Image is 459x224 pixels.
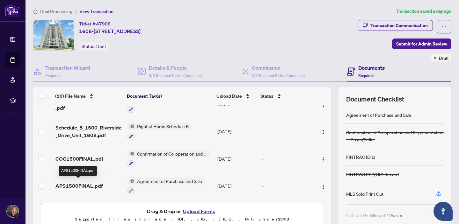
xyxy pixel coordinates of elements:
[262,128,313,135] div: -
[53,87,124,105] th: (10) File Name
[358,73,374,78] span: Required
[396,8,451,15] article: Transaction saved a day ago
[252,64,305,72] h4: Commission
[321,129,326,135] img: Logo
[216,93,242,100] span: Upload Date
[127,150,135,157] img: Status Icon
[127,123,135,130] img: Status Icon
[147,207,217,215] span: Drag & Drop or
[149,73,202,78] span: 3/3 Required Fields Completed
[149,64,202,72] h4: Details & People
[79,27,141,35] span: 1608-[STREET_ADDRESS]
[33,20,74,50] img: IMG-X12205669_1.jpg
[181,207,217,215] button: Upload Forms
[358,64,385,72] h4: Documents
[262,155,313,162] div: -
[127,178,135,185] img: Status Icon
[96,44,106,49] span: Draft
[214,87,258,105] th: Upload Date
[442,24,446,29] span: ellipsis
[318,181,328,191] button: Logo
[124,87,214,105] th: Document Tag(s)
[135,123,191,130] span: Right at Home Schedule B
[5,5,20,17] img: logo
[318,154,328,164] button: Logo
[321,157,326,162] img: Logo
[346,171,399,178] div: FINTRAC PEP/HIO Record
[79,42,109,51] div: Status:
[135,178,205,185] span: Agreement of Purchase and Sale
[79,20,111,27] div: Ticket #:
[55,182,103,190] span: APS1500FINAL.pdf
[79,9,113,14] span: View Transaction
[45,73,61,78] span: Required
[321,102,326,108] img: Logo
[396,39,447,49] span: Submit for Admin Review
[55,124,122,139] span: Schedule_B_1500_Riverside_Drive_Unit_1608.pdf
[40,9,72,14] span: Deal Processing
[252,73,305,78] span: 2/2 Required Fields Completed
[321,184,326,189] img: Logo
[55,155,103,163] span: COC1500FINAL.pdf
[346,95,404,104] span: Document Checklist
[135,150,210,157] span: Confirmation of Co-operation and Representation—Buyer/Seller
[346,129,444,143] div: Confirmation of Co-operation and Representation—Buyer/Seller
[59,166,97,176] div: APS1500FINAL.pdf
[346,212,403,219] div: Notice of Fulfillment / Waiver
[75,8,77,15] li: /
[346,190,383,197] div: MLS Sold Print Out
[260,93,273,100] span: Status
[346,111,411,118] div: Agreement of Purchase and Sale
[370,20,428,31] div: Transaction Communication
[45,215,319,223] p: Supported files include .PDF, .JPG, .JPEG, .PNG under 25 MB
[358,20,433,31] button: Transaction Communication
[45,64,90,72] h4: Transaction Wizard
[392,38,451,49] button: Submit for Admin Review
[96,21,111,27] span: 47908
[127,123,191,140] button: Status IconRight at Home Schedule B
[262,182,313,189] div: -
[215,145,259,172] td: [DATE]
[215,118,259,145] td: [DATE]
[127,150,210,167] button: Status IconConfirmation of Co-operation and Representation—Buyer/Seller
[7,205,19,217] img: Profile Icon
[433,202,453,221] button: Open asap
[439,54,449,61] span: Draft
[346,153,375,160] div: FINTRAC ID(s)
[215,172,259,200] td: [DATE]
[127,178,205,195] button: Status IconAgreement of Purchase and Sale
[55,93,86,100] span: (10) File Name
[33,9,38,14] span: home
[318,126,328,136] button: Logo
[258,87,313,105] th: Status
